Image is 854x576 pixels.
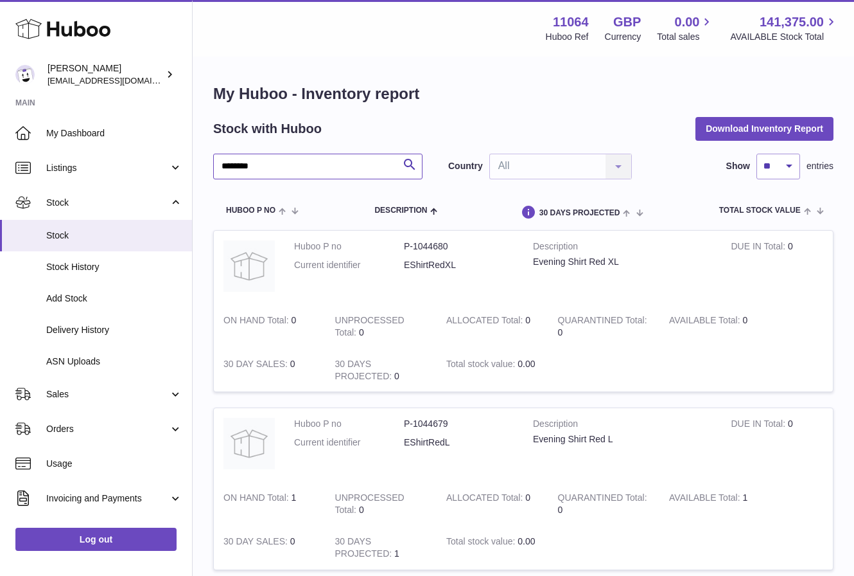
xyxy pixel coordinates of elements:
[659,305,771,348] td: 0
[446,536,518,550] strong: Total stock value
[721,231,833,305] td: 0
[446,359,518,372] strong: Total stock value
[533,240,711,256] strong: Description
[46,423,169,435] span: Orders
[404,418,514,430] dd: P-1044679
[46,492,169,505] span: Invoicing and Payments
[675,14,700,31] span: 0.00
[659,482,771,526] td: 1
[326,305,437,348] td: 0
[46,197,169,209] span: Stock
[446,315,525,328] strong: ALLOCATED Total
[558,327,563,337] span: 0
[48,75,189,85] span: [EMAIL_ADDRESS][DOMAIN_NAME]
[335,492,405,518] strong: UNPROCESSED Total
[294,240,404,253] dt: Huboo P no
[15,65,35,84] img: imichellrs@gmail.com
[226,206,275,215] span: Huboo P no
[294,259,404,271] dt: Current identifier
[214,305,326,348] td: 0
[335,359,395,384] strong: 30 DAYS PROJECTED
[223,418,275,469] img: product image
[669,315,742,328] strong: AVAILABLE Total
[518,536,535,546] span: 0.00
[558,505,563,515] span: 0
[726,160,750,172] label: Show
[46,230,182,242] span: Stock
[437,482,548,526] td: 0
[446,492,525,506] strong: ALLOCATED Total
[48,62,163,87] div: [PERSON_NAME]
[731,241,787,255] strong: DUE IN Total
[657,14,714,43] a: 0.00 Total sales
[546,31,589,43] div: Huboo Ref
[437,305,548,348] td: 0
[223,240,275,292] img: product image
[669,492,742,506] strong: AVAILABLE Total
[518,359,535,369] span: 0.00
[46,355,182,368] span: ASN Uploads
[719,206,801,215] span: Total stock value
[46,458,182,470] span: Usage
[223,536,290,550] strong: 30 DAY SALES
[553,14,589,31] strong: 11064
[657,31,714,43] span: Total sales
[613,14,641,31] strong: GBP
[46,162,169,174] span: Listings
[404,259,514,271] dd: EShirtRedXL
[46,324,182,336] span: Delivery History
[730,31,839,43] span: AVAILABLE Stock Total
[223,359,290,372] strong: 30 DAY SALES
[46,292,182,305] span: Add Stock
[533,256,711,268] div: Evening Shirt Red XL
[15,528,177,551] a: Log out
[46,388,169,401] span: Sales
[605,31,641,43] div: Currency
[214,482,326,526] td: 1
[214,526,326,570] td: 0
[760,14,824,31] span: 141,375.00
[539,209,620,217] span: 30 DAYS PROJECTED
[533,433,711,446] div: Evening Shirt Red L
[721,408,833,482] td: 0
[294,437,404,449] dt: Current identifier
[558,315,647,328] strong: QUARANTINED Total
[448,160,483,172] label: Country
[326,348,437,392] td: 0
[223,492,292,506] strong: ON HAND Total
[294,418,404,430] dt: Huboo P no
[806,160,833,172] span: entries
[404,437,514,449] dd: EShirtRedL
[695,117,833,140] button: Download Inventory Report
[214,348,326,392] td: 0
[374,206,427,215] span: Description
[731,419,787,432] strong: DUE IN Total
[533,418,711,433] strong: Description
[213,84,833,104] h1: My Huboo - Inventory report
[730,14,839,43] a: 141,375.00 AVAILABLE Stock Total
[46,127,182,139] span: My Dashboard
[46,261,182,273] span: Stock History
[213,120,322,138] h2: Stock with Huboo
[404,240,514,253] dd: P-1044680
[326,526,437,570] td: 1
[558,492,647,506] strong: QUARANTINED Total
[335,315,405,341] strong: UNPROCESSED Total
[326,482,437,526] td: 0
[223,315,292,328] strong: ON HAND Total
[335,536,395,562] strong: 30 DAYS PROJECTED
